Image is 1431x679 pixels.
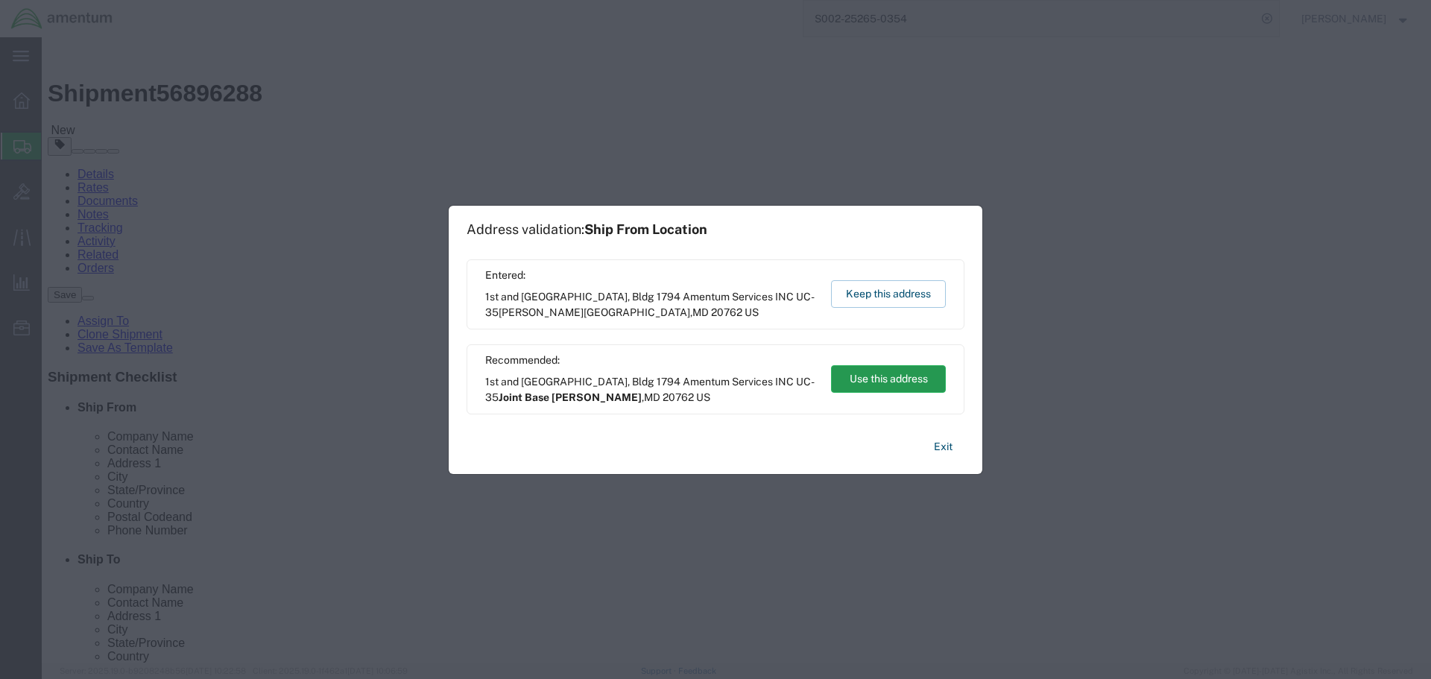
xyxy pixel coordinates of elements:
span: Recommended: [485,353,817,368]
button: Keep this address [831,280,946,308]
span: Ship From Location [584,221,707,237]
span: 20762 [711,306,742,318]
span: US [745,306,759,318]
button: Exit [922,434,964,460]
span: Joint Base [PERSON_NAME] [499,391,642,403]
span: MD [692,306,709,318]
span: [PERSON_NAME][GEOGRAPHIC_DATA] [499,306,690,318]
span: Entered: [485,268,817,283]
span: MD [644,391,660,403]
span: 1st and [GEOGRAPHIC_DATA], Bldg 1794 Amentum Services INC UC-35 , [485,289,817,320]
h1: Address validation: [467,221,707,238]
span: 1st and [GEOGRAPHIC_DATA], Bldg 1794 Amentum Services INC UC-35 , [485,374,817,405]
span: US [696,391,710,403]
span: 20762 [663,391,694,403]
button: Use this address [831,365,946,393]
